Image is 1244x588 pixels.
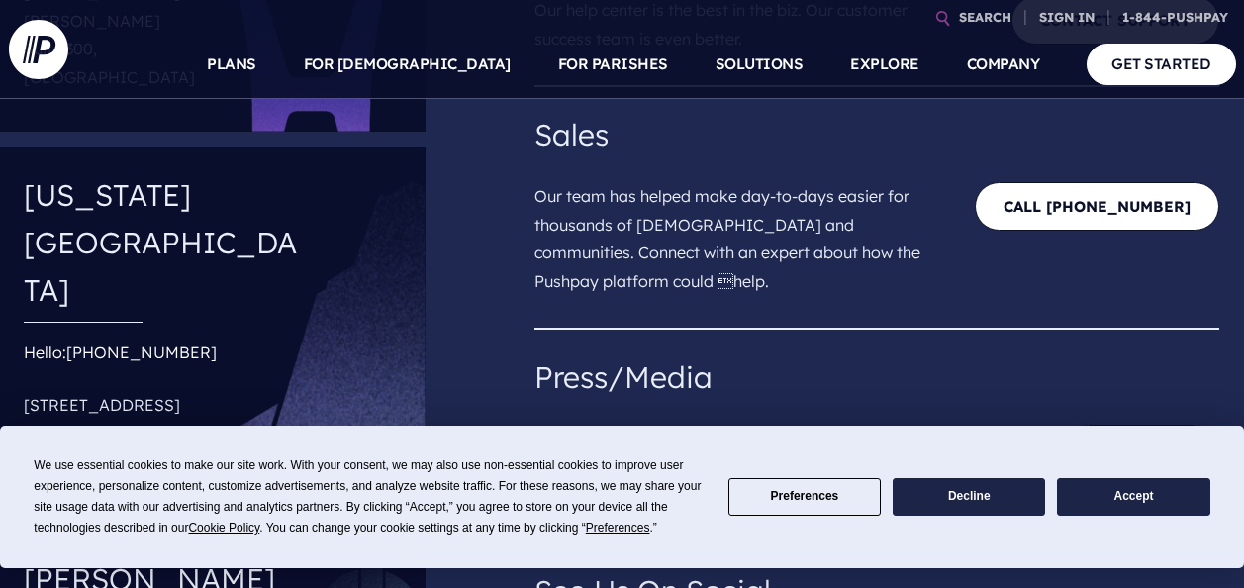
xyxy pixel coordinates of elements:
[534,353,1220,401] h4: Press/Media
[716,30,804,99] a: SOLUTIONS
[24,383,307,484] p: [STREET_ADDRESS] Suite 300, [US_STATE][GEOGRAPHIC_DATA]
[34,455,704,539] div: We use essential cookies to make our site work. With your consent, we may also use non-essential ...
[1057,478,1209,517] button: Accept
[207,30,256,99] a: PLANS
[586,521,650,535] span: Preferences
[967,30,1040,99] a: COMPANY
[66,343,217,362] a: [PHONE_NUMBER]
[188,521,259,535] span: Cookie Policy
[1064,425,1219,473] a: Contact PR
[850,30,919,99] a: EXPLORE
[24,163,307,322] h4: [US_STATE][GEOGRAPHIC_DATA]
[893,478,1045,517] button: Decline
[975,182,1219,231] a: CALL [PHONE_NUMBER]
[558,30,668,99] a: FOR PARISHES
[304,30,511,99] a: FOR [DEMOGRAPHIC_DATA]
[24,339,307,484] div: Hello:
[534,401,946,518] p: Our PR team helps share the latest Pushpay news while fostering positive relationships with custo...
[534,111,1220,158] h4: Sales
[534,158,946,304] p: Our team has helped make day-to-days easier for thousands of [DEMOGRAPHIC_DATA] and communities. ...
[1087,44,1236,84] a: GET STARTED
[728,478,881,517] button: Preferences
